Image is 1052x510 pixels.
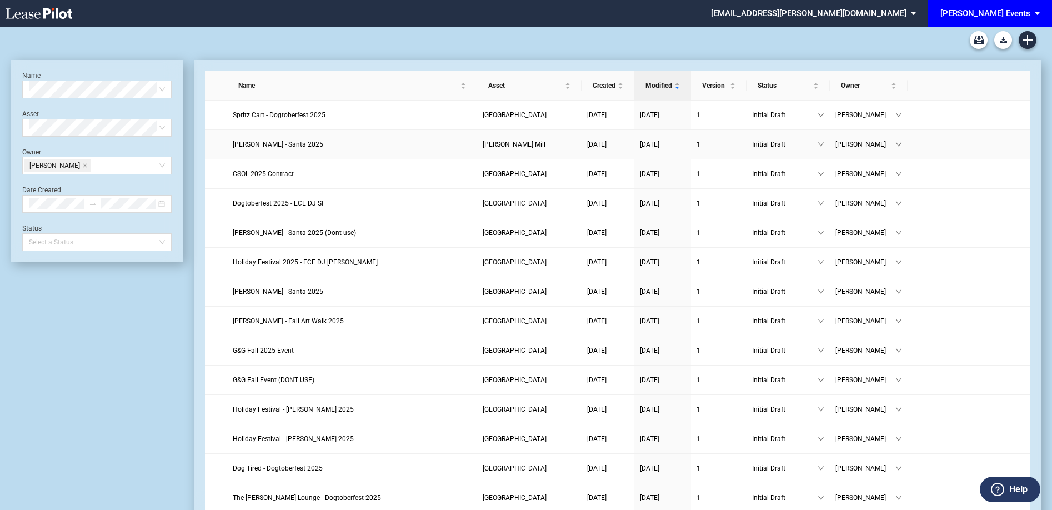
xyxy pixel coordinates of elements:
[640,376,659,384] span: [DATE]
[697,139,741,150] a: 1
[483,109,576,121] a: [GEOGRAPHIC_DATA]
[82,163,88,168] span: close
[835,109,895,121] span: [PERSON_NAME]
[483,494,547,502] span: Freshfields Village
[483,286,576,297] a: [GEOGRAPHIC_DATA]
[587,492,629,503] a: [DATE]
[587,374,629,386] a: [DATE]
[89,200,97,208] span: to
[841,80,889,91] span: Owner
[697,288,700,296] span: 1
[587,258,607,266] span: [DATE]
[587,198,629,209] a: [DATE]
[233,492,472,503] a: The [PERSON_NAME] Lounge - Dogtoberfest 2025
[483,141,545,148] span: Atherton Mill
[895,318,902,324] span: down
[483,374,576,386] a: [GEOGRAPHIC_DATA]
[233,139,472,150] a: [PERSON_NAME] - Santa 2025
[587,404,629,415] a: [DATE]
[752,139,818,150] span: Initial Draft
[697,258,700,266] span: 1
[835,345,895,356] span: [PERSON_NAME]
[233,464,323,472] span: Dog Tired - Dogtoberfest 2025
[233,288,323,296] span: Edwin McCora - Santa 2025
[640,170,659,178] span: [DATE]
[640,404,685,415] a: [DATE]
[818,288,824,295] span: down
[895,406,902,413] span: down
[587,227,629,238] a: [DATE]
[640,141,659,148] span: [DATE]
[835,463,895,474] span: [PERSON_NAME]
[818,141,824,148] span: down
[640,406,659,413] span: [DATE]
[640,286,685,297] a: [DATE]
[483,227,576,238] a: [GEOGRAPHIC_DATA]
[818,229,824,236] span: down
[22,224,42,232] label: Status
[697,199,700,207] span: 1
[697,435,700,443] span: 1
[697,229,700,237] span: 1
[587,406,607,413] span: [DATE]
[587,111,607,119] span: [DATE]
[818,347,824,354] span: down
[697,257,741,268] a: 1
[1009,482,1028,497] label: Help
[22,72,41,79] label: Name
[483,199,547,207] span: Freshfields Village
[895,171,902,177] span: down
[587,316,629,327] a: [DATE]
[640,109,685,121] a: [DATE]
[587,199,607,207] span: [DATE]
[970,31,988,49] a: Archive
[895,377,902,383] span: down
[24,159,91,172] span: Karen Sassaman
[587,494,607,502] span: [DATE]
[640,317,659,325] span: [DATE]
[818,406,824,413] span: down
[483,463,576,474] a: [GEOGRAPHIC_DATA]
[238,80,458,91] span: Name
[752,109,818,121] span: Initial Draft
[233,286,472,297] a: [PERSON_NAME] - Santa 2025
[697,227,741,238] a: 1
[697,111,700,119] span: 1
[994,31,1012,49] a: Download Blank Form
[640,168,685,179] a: [DATE]
[895,436,902,442] span: down
[233,229,356,237] span: Edwin McCora - Santa 2025 (Dont use)
[587,376,607,384] span: [DATE]
[895,141,902,148] span: down
[697,317,700,325] span: 1
[818,465,824,472] span: down
[895,347,902,354] span: down
[697,316,741,327] a: 1
[895,465,902,472] span: down
[640,199,659,207] span: [DATE]
[233,345,472,356] a: G&G Fall 2025 Event
[233,170,294,178] span: CSOL 2025 Contract
[22,186,61,194] label: Date Created
[895,200,902,207] span: down
[233,494,381,502] span: The Barker Lounge - Dogtoberfest 2025
[634,71,691,101] th: Modified
[895,259,902,266] span: down
[483,347,547,354] span: Freshfields Village
[835,139,895,150] span: [PERSON_NAME]
[640,347,659,354] span: [DATE]
[587,463,629,474] a: [DATE]
[835,316,895,327] span: [PERSON_NAME]
[752,492,818,503] span: Initial Draft
[640,345,685,356] a: [DATE]
[587,288,607,296] span: [DATE]
[587,286,629,297] a: [DATE]
[233,168,472,179] a: CSOL 2025 Contract
[697,404,741,415] a: 1
[233,463,472,474] a: Dog Tired - Dogtoberfest 2025
[752,345,818,356] span: Initial Draft
[697,109,741,121] a: 1
[233,404,472,415] a: Holiday Festival - [PERSON_NAME] 2025
[587,139,629,150] a: [DATE]
[483,406,547,413] span: Freshfields Village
